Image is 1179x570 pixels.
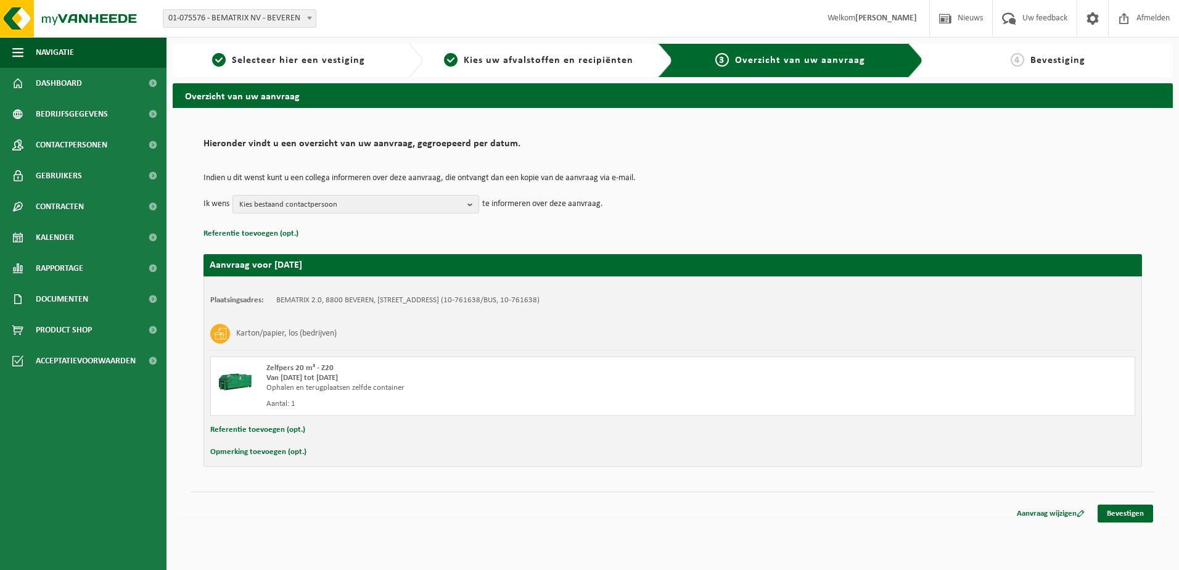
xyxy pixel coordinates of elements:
span: Bevestiging [1030,56,1085,65]
span: Bedrijfsgegevens [36,99,108,130]
span: Navigatie [36,37,74,68]
strong: Plaatsingsadres: [210,296,264,304]
p: te informeren over deze aanvraag. [482,195,603,213]
span: Product Shop [36,315,92,345]
a: Aanvraag wijzigen [1008,505,1094,522]
span: Kies bestaand contactpersoon [239,196,462,214]
span: Contactpersonen [36,130,107,160]
img: HK-XZ-20-GN-00.png [217,363,254,400]
span: Kies uw afvalstoffen en recipiënten [464,56,633,65]
span: Selecteer hier een vestiging [232,56,365,65]
a: 1Selecteer hier een vestiging [179,53,398,68]
button: Referentie toevoegen (opt.) [203,226,298,242]
p: Ik wens [203,195,229,213]
strong: Aanvraag voor [DATE] [210,260,302,270]
span: Documenten [36,284,88,315]
span: 01-075576 - BEMATRIX NV - BEVEREN [163,9,316,28]
button: Kies bestaand contactpersoon [232,195,479,213]
span: Acceptatievoorwaarden [36,345,136,376]
span: Rapportage [36,253,83,284]
span: Overzicht van uw aanvraag [735,56,865,65]
span: 3 [715,53,729,67]
h3: Karton/papier, los (bedrijven) [236,324,337,344]
p: Indien u dit wenst kunt u een collega informeren over deze aanvraag, die ontvangt dan een kopie v... [203,174,1142,183]
span: 4 [1011,53,1024,67]
button: Opmerking toevoegen (opt.) [210,444,306,460]
span: Kalender [36,222,74,253]
span: Dashboard [36,68,82,99]
span: Gebruikers [36,160,82,191]
a: Bevestigen [1098,505,1153,522]
span: 2 [444,53,458,67]
span: 01-075576 - BEMATRIX NV - BEVEREN [163,10,316,27]
button: Referentie toevoegen (opt.) [210,422,305,438]
span: Contracten [36,191,84,222]
td: BEMATRIX 2.0, 8800 BEVEREN, [STREET_ADDRESS] (10-761638/BUS, 10-761638) [276,295,540,305]
strong: Van [DATE] tot [DATE] [266,374,338,382]
h2: Hieronder vindt u een overzicht van uw aanvraag, gegroepeerd per datum. [203,139,1142,155]
div: Aantal: 1 [266,399,722,409]
a: 2Kies uw afvalstoffen en recipiënten [429,53,649,68]
h2: Overzicht van uw aanvraag [173,83,1173,107]
span: Zelfpers 20 m³ - Z20 [266,364,334,372]
span: 1 [212,53,226,67]
strong: [PERSON_NAME] [855,14,917,23]
div: Ophalen en terugplaatsen zelfde container [266,383,722,393]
